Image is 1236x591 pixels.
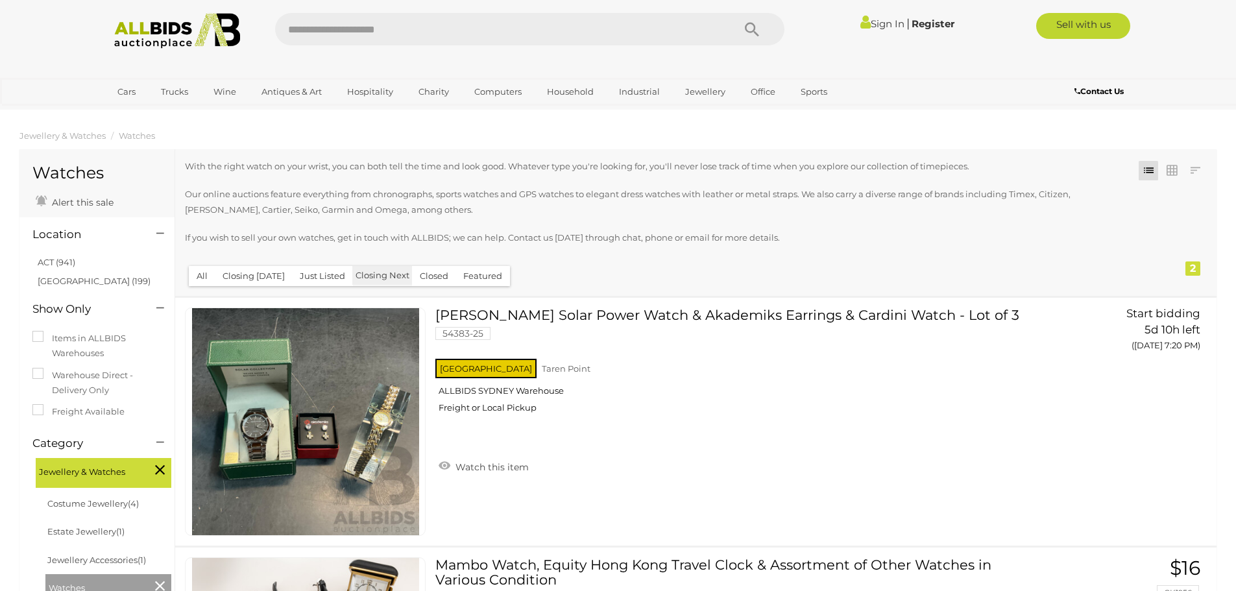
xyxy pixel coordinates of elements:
a: Charity [410,81,457,103]
p: Our online auctions feature everything from chronographs, sports watches and GPS watches to elega... [185,187,1112,217]
a: Sign In [860,18,904,30]
a: Cars [109,81,144,103]
span: Watch this item [452,461,529,473]
button: Closed [412,266,456,286]
span: Jewellery & Watches [39,461,136,479]
button: Featured [455,266,510,286]
a: Hospitality [339,81,402,103]
a: [GEOGRAPHIC_DATA] (199) [38,276,151,286]
a: Office [742,81,784,103]
button: Just Listed [292,266,353,286]
span: (1) [116,526,125,537]
a: Start bidding 5d 10h left ([DATE] 7:20 PM) [1053,308,1204,358]
h1: Watches [32,164,162,182]
a: Sell with us [1036,13,1130,39]
a: Industrial [611,81,668,103]
h4: Category [32,437,137,450]
label: Freight Available [32,404,125,419]
a: Antiques & Art [253,81,330,103]
a: Computers [466,81,530,103]
button: Closing Next [352,266,413,285]
a: Costume Jewellery(4) [47,498,139,509]
div: 2 [1185,261,1200,276]
a: [PERSON_NAME] Solar Power Watch & Akademiks Earrings & Cardini Watch - Lot of 3 54383-25 [GEOGRAP... [445,308,1033,423]
button: Search [720,13,784,45]
a: Jewellery & Watches [19,130,106,141]
a: Sports [792,81,836,103]
p: With the right watch on your wrist, you can both tell the time and look good. Whatever type you'r... [185,159,1112,174]
h4: Location [32,228,137,241]
span: Start bidding [1126,307,1200,320]
label: Warehouse Direct - Delivery Only [32,368,162,398]
a: Register [912,18,954,30]
span: (1) [138,555,146,565]
a: Jewellery Accessories(1) [47,555,146,565]
a: Contact Us [1074,84,1127,99]
a: Alert this sale [32,191,117,211]
label: Items in ALLBIDS Warehouses [32,331,162,361]
a: Household [539,81,602,103]
span: | [906,16,910,30]
span: Alert this sale [49,197,114,208]
b: Contact Us [1074,86,1124,96]
a: Watches [119,130,155,141]
img: Allbids.com.au [107,13,248,49]
h4: Show Only [32,303,137,315]
img: 54383-25a.jpeg [192,308,419,535]
a: Estate Jewellery(1) [47,526,125,537]
a: Trucks [152,81,197,103]
span: (4) [128,498,139,509]
button: All [189,266,215,286]
a: [GEOGRAPHIC_DATA] [109,103,218,124]
a: Wine [205,81,245,103]
a: ACT (941) [38,257,75,267]
a: Jewellery [677,81,734,103]
button: Closing [DATE] [215,266,293,286]
p: If you wish to sell your own watches, get in touch with ALLBIDS; we can help. Contact us [DATE] t... [185,230,1112,245]
span: $16 [1170,556,1200,580]
a: Watch this item [435,456,532,476]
